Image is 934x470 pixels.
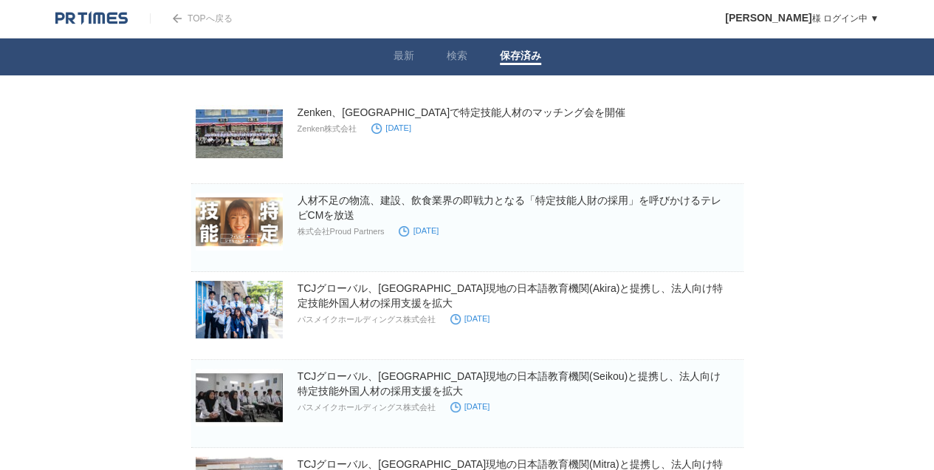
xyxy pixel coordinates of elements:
p: 株式会社Proud Partners [298,226,385,237]
a: 保存済み [500,50,541,65]
img: 人材不足の物流、建設、飲食業界の即戦力となる「特定技能人財の採用」を呼びかけるテレビCMを放送 [196,193,283,251]
a: Zenken、[GEOGRAPHIC_DATA]で特定技能人材のマッチング会を開催 [298,106,625,118]
time: [DATE] [450,402,490,411]
a: [PERSON_NAME]様 ログイン中 ▼ [725,13,879,24]
time: [DATE] [371,123,411,132]
a: TOPへ戻る [150,13,232,24]
img: TCJグローバル、インドネシア現地の日本語教育機関(Seikou)と提携し、法人向け特定技能外国人材の採用支援を拡大 [196,369,283,426]
p: Zenken株式会社 [298,123,357,134]
span: [PERSON_NAME] [725,12,811,24]
img: arrow.png [173,14,182,23]
time: [DATE] [450,314,490,323]
p: パスメイクホールディングス株式会社 [298,402,436,413]
time: [DATE] [399,226,439,235]
img: logo.png [55,11,128,26]
a: 人材不足の物流、建設、飲食業界の即戦力となる「特定技能人財の採用」を呼びかけるテレビCMを放送 [298,194,721,221]
a: TCJグローバル、[GEOGRAPHIC_DATA]現地の日本語教育機関(Seikou)と提携し、法人向け特定技能外国人材の採用支援を拡大 [298,370,721,397]
img: TCJグローバル、インドネシア現地の日本語教育機関(Akira)と提携し、法人向け特定技能外国人材の採用支援を拡大 [196,281,283,338]
a: 最新 [394,50,414,65]
p: パスメイクホールディングス株式会社 [298,314,436,325]
a: 検索 [447,50,467,65]
a: TCJグローバル、[GEOGRAPHIC_DATA]現地の日本語教育機関(Akira)と提携し、法人向け特定技能外国人材の採用支援を拡大 [298,282,724,309]
img: Zenken、インドネシアで特定技能人材のマッチング会を開催 [196,105,283,163]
